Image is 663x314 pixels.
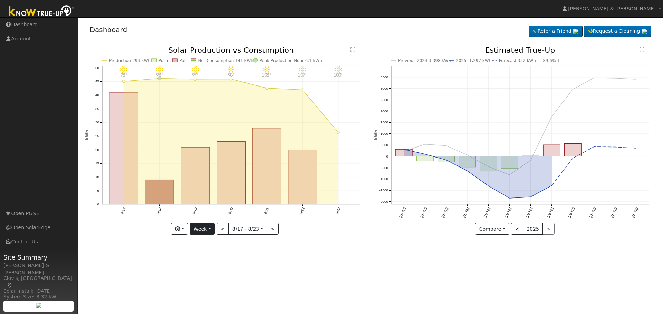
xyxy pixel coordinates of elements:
[381,121,388,124] text: 1500
[565,144,582,156] rect: onclick=""
[228,207,234,215] text: 8/20
[475,223,509,235] button: Compare
[550,115,553,118] circle: onclick=""
[301,89,304,91] circle: onclick=""
[217,142,245,204] rect: onclick=""
[499,58,559,63] text: Forecast 352 kWh [ -89.6% ]
[459,156,476,167] rect: onclick=""
[181,147,210,204] rect: onclick=""
[190,223,215,235] button: Week
[456,58,492,63] text: 2025 -1,297 kWh
[97,202,99,206] text: 0
[501,156,518,169] rect: onclick=""
[122,80,125,83] circle: onclick=""
[642,29,647,34] img: retrieve
[189,73,201,77] p: 97°
[550,184,553,187] circle: onclick=""
[5,4,78,19] img: Know True-Up
[487,185,490,188] circle: onclick=""
[614,146,617,149] circle: onclick=""
[158,58,168,63] text: Push
[97,189,99,193] text: 5
[635,78,638,81] circle: onclick=""
[228,66,234,73] i: 8/20 - Clear
[230,78,232,80] circle: onclick=""
[3,253,74,262] span: Site Summary
[547,207,555,218] text: [DATE]
[381,109,388,113] text: 2000
[157,77,161,80] circle: onclick=""
[3,293,74,301] div: System Size: 8.32 kW
[438,156,455,162] rect: onclick=""
[252,128,281,204] rect: onclick=""
[529,196,532,199] circle: onclick=""
[335,66,342,73] i: 8/23 - Clear
[217,223,229,235] button: <
[7,283,13,288] a: Map
[299,207,305,215] text: 8/22
[381,166,388,170] text: -500
[265,87,268,90] circle: onclick=""
[504,207,512,218] text: [DATE]
[462,207,470,218] text: [DATE]
[288,150,317,204] rect: onclick=""
[529,26,583,37] a: Refer a Friend
[194,78,196,81] circle: onclick=""
[526,207,534,218] text: [DATE]
[350,47,355,52] text: 
[381,87,388,90] text: 3000
[568,6,656,11] span: [PERSON_NAME] & [PERSON_NAME]
[261,73,273,77] p: 103°
[511,223,523,235] button: <
[36,303,41,308] img: retrieve
[398,207,406,218] text: [DATE]
[508,197,511,200] circle: onclick=""
[382,143,388,147] text: 500
[379,200,388,204] text: -2000
[466,170,469,172] circle: onclick=""
[441,207,449,218] text: [DATE]
[593,77,595,79] circle: onclick=""
[117,73,129,77] p: 93°
[263,207,269,215] text: 8/21
[610,207,618,218] text: [DATE]
[95,148,99,152] text: 20
[522,155,539,156] rect: onclick=""
[260,58,322,63] text: Peak Production Hour 6.1 kWh
[95,162,99,165] text: 15
[381,98,388,102] text: 2500
[156,66,163,73] i: 8/18 - Clear
[381,132,388,135] text: 1000
[398,58,451,63] text: Previous 2024 3,398 kWh
[483,207,491,218] text: [DATE]
[153,73,165,77] p: 93°
[95,134,99,138] text: 25
[337,131,340,134] circle: onclick=""
[374,130,378,140] text: kWh
[593,145,595,148] circle: onclick=""
[386,154,388,158] text: 0
[299,66,306,73] i: 8/22 - Clear
[192,66,199,73] i: 8/19 - Clear
[179,58,186,63] text: Pull
[614,77,617,80] circle: onclick=""
[332,73,344,77] p: 100°
[640,47,644,52] text: 
[523,223,543,235] button: 2025
[416,156,433,161] rect: onclick=""
[445,144,448,147] circle: onclick=""
[156,207,162,215] text: 8/18
[3,262,74,276] div: [PERSON_NAME] & [PERSON_NAME]
[192,207,198,215] text: 8/19
[145,180,174,204] rect: onclick=""
[466,154,469,156] circle: onclick=""
[571,157,574,160] circle: onclick=""
[120,207,126,215] text: 8/17
[544,145,560,156] rect: onclick=""
[228,223,267,235] button: 8/17 - 8/23
[573,29,578,34] img: retrieve
[424,143,426,146] circle: onclick=""
[379,177,388,181] text: -1000
[379,189,388,192] text: -1500
[403,148,405,151] circle: onclick=""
